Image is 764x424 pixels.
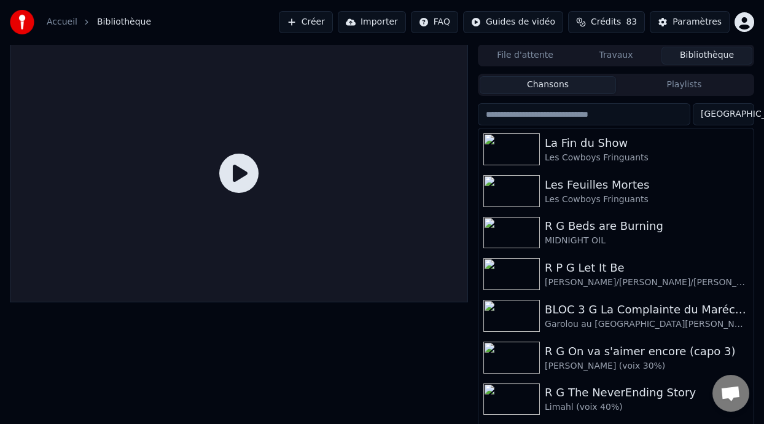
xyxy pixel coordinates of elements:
button: FAQ [411,11,458,33]
button: Crédits83 [568,11,645,33]
div: Limahl (voix 40%) [545,401,749,414]
div: R G The NeverEnding Story [545,384,749,401]
a: Ouvrir le chat [712,375,749,412]
button: Travaux [571,47,661,65]
div: R G Beds are Burning [545,218,749,235]
button: Bibliothèque [661,47,752,65]
button: Importer [338,11,406,33]
div: [PERSON_NAME]/[PERSON_NAME]/[PERSON_NAME] THE BEATLES (voix 20%) [545,277,749,289]
div: Paramètres [672,16,722,28]
div: La Fin du Show [545,135,749,152]
img: youka [10,10,34,34]
a: Accueil [47,16,77,28]
nav: breadcrumb [47,16,151,28]
div: Les Cowboys Fringuants [545,152,749,164]
span: Bibliothèque [97,16,151,28]
button: Guides de vidéo [463,11,563,33]
span: 83 [626,16,637,28]
button: Paramètres [650,11,730,33]
div: Les Feuilles Mortes [545,176,749,194]
div: BLOC 3 G La Complainte du Maréchal [PERSON_NAME] [545,301,749,318]
button: Créer [279,11,333,33]
button: Chansons [480,76,616,94]
div: R P G Let It Be [545,259,749,277]
div: [PERSON_NAME] (voix 30%) [545,360,749,372]
button: Playlists [616,76,752,94]
span: Crédits [591,16,621,28]
div: Les Cowboys Fringuants [545,194,749,206]
div: MIDNIGHT OIL [545,235,749,247]
div: Garolou au [GEOGRAPHIC_DATA][PERSON_NAME] 1978 (voix 40%) [545,318,749,331]
div: R G On va s'aimer encore (capo 3) [545,343,749,360]
button: File d'attente [480,47,571,65]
